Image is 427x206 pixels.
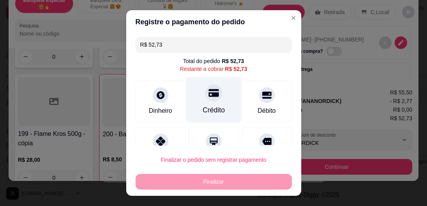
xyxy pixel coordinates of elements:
button: Finalizar o pedido sem registrar pagamento [136,152,292,168]
input: Ex.: hambúrguer de cordeiro [140,37,287,52]
div: R$ 52,73 [225,65,247,73]
div: Total do pedido [183,57,244,65]
button: Close [287,12,300,24]
div: Crédito [202,105,225,116]
div: Dinheiro [149,106,172,116]
header: Registre o pagamento do pedido [126,10,301,34]
div: R$ 52,73 [222,57,244,65]
div: Restante a cobrar [180,65,247,73]
div: Débito [257,106,275,116]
